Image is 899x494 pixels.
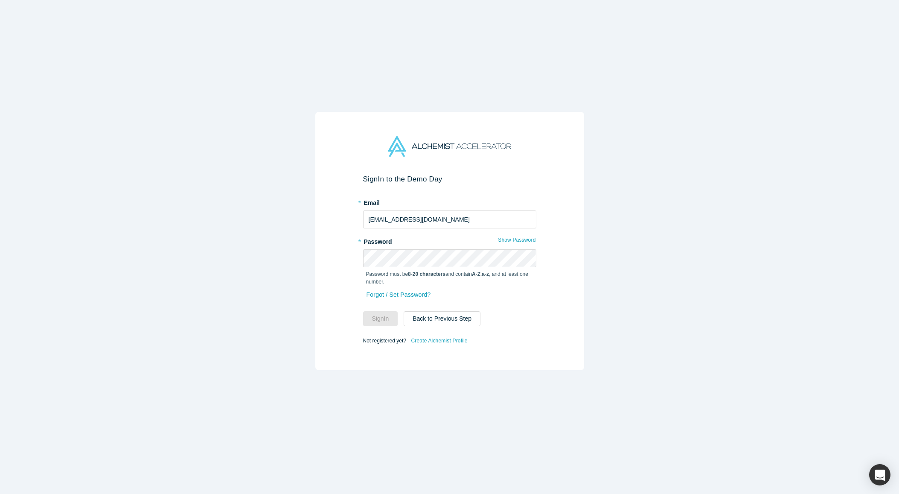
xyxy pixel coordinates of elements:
label: Password [363,234,536,246]
button: SignIn [363,311,398,326]
strong: a-z [482,271,489,277]
a: Create Alchemist Profile [410,335,468,346]
strong: 8-20 characters [408,271,445,277]
strong: A-Z [472,271,480,277]
button: Back to Previous Step [404,311,480,326]
a: Forgot / Set Password? [366,287,431,302]
p: Password must be and contain , , and at least one number. [366,270,533,286]
span: Not registered yet? [363,338,406,344]
h2: Sign In to the Demo Day [363,175,536,184]
img: Alchemist Accelerator Logo [388,136,511,157]
button: Show Password [498,234,536,246]
label: Email [363,196,536,208]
